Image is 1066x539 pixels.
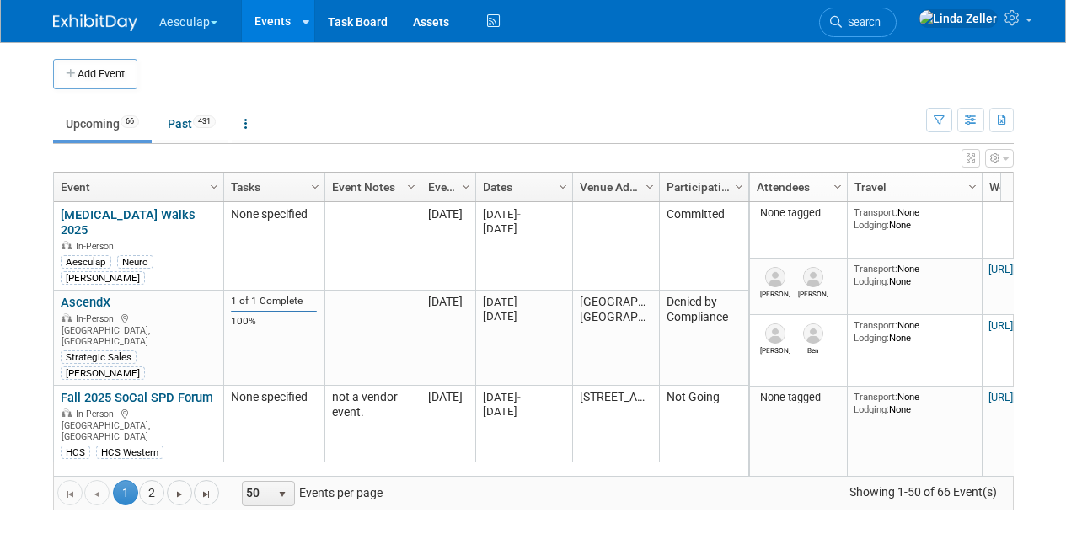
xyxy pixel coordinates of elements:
div: None None [854,206,975,231]
div: None None [854,319,975,344]
button: Add Event [53,59,137,89]
a: Column Settings [963,173,982,198]
div: None specified [231,390,317,405]
a: Column Settings [828,173,847,198]
a: Tasks [231,173,313,201]
a: Travel [854,173,971,201]
a: 2 [139,480,164,505]
a: Go to the previous page [84,480,110,505]
span: Column Settings [966,180,979,194]
div: 1 of 1 Complete [231,295,317,307]
div: HCS Western [96,446,163,459]
div: HCS [61,446,90,459]
a: Go to the last page [194,480,219,505]
span: Column Settings [404,180,418,194]
span: Column Settings [831,180,844,194]
img: Linda Zeller [919,9,998,28]
div: Jarrett Anderson [760,344,790,355]
div: Jennifer Greisen [760,287,790,298]
span: Events per page [220,480,399,505]
span: Column Settings [556,180,570,194]
td: Not Going [659,386,748,481]
a: Event Month [428,173,464,201]
span: Lodging: [854,403,889,415]
a: Attendees [757,173,836,201]
a: Go to the first page [57,480,83,505]
img: Lucas McDown [803,267,823,287]
div: Lucas McDown [798,287,828,298]
td: [STREET_ADDRESS] [572,386,659,481]
td: [DATE] [421,291,475,386]
a: Column Settings [306,173,324,198]
a: Dates [483,173,561,201]
span: Transport: [854,391,897,403]
a: Column Settings [402,173,421,198]
div: [DATE] [483,295,565,309]
span: 431 [193,115,216,128]
a: Search [819,8,897,37]
div: [DATE] [483,390,565,404]
td: not a vendor event. [324,386,421,481]
span: - [517,391,521,403]
div: [PERSON_NAME] [61,366,145,380]
div: [GEOGRAPHIC_DATA], [GEOGRAPHIC_DATA] [61,311,216,348]
img: In-Person Event [62,313,72,322]
a: Column Settings [457,173,475,198]
div: Aesculap [61,255,111,269]
td: Denied by Compliance [659,291,748,386]
div: [PERSON_NAME] [61,271,145,285]
span: Column Settings [732,180,746,194]
span: In-Person [76,408,119,419]
a: Event Notes [332,173,410,201]
span: Transport: [854,319,897,331]
a: [MEDICAL_DATA] Walks 2025 [61,207,196,238]
div: None None [854,263,975,287]
div: [DATE] [483,309,565,323]
a: Fall 2025 SoCal SPD Forum [61,390,213,405]
span: Transport: [854,263,897,275]
td: [DATE] [421,386,475,481]
span: Go to the first page [63,488,77,501]
a: Event [61,173,212,201]
span: Showing 1-50 of 66 Event(s) [833,480,1012,504]
div: None tagged [756,391,840,404]
a: Upcoming66 [53,108,152,140]
span: Go to the last page [200,488,213,501]
td: Committed [659,202,748,291]
span: In-Person [76,313,119,324]
span: 66 [121,115,139,128]
div: [DATE] [483,207,565,221]
div: None None [854,391,975,415]
span: Search [842,16,881,29]
a: Past431 [155,108,228,140]
a: Venue Address [580,173,648,201]
span: - [517,296,521,308]
div: [DATE] [483,404,565,419]
span: Column Settings [308,180,322,194]
span: In-Person [76,241,119,252]
a: Column Settings [640,173,659,198]
span: select [276,488,289,501]
span: - [517,208,521,221]
div: [DATE] [483,221,565,236]
div: 100% [231,315,317,328]
span: 1 [113,480,138,505]
span: Go to the previous page [90,488,104,501]
img: In-Person Event [62,408,72,417]
a: Participation [667,173,737,201]
td: [GEOGRAPHIC_DATA], [GEOGRAPHIC_DATA] [572,291,659,386]
a: Column Settings [205,173,223,198]
img: Ben Grimes-Viskup [803,323,823,344]
img: In-Person Event [62,241,72,249]
div: [PERSON_NAME] [61,462,145,475]
span: Lodging: [854,219,889,231]
img: ExhibitDay [53,14,137,31]
a: Column Settings [554,173,572,198]
div: Neuro [117,255,153,269]
span: Column Settings [459,180,473,194]
td: [DATE] [421,202,475,291]
a: Column Settings [730,173,748,198]
div: [GEOGRAPHIC_DATA], [GEOGRAPHIC_DATA] [61,406,216,443]
span: Lodging: [854,332,889,344]
div: Strategic Sales [61,350,137,364]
